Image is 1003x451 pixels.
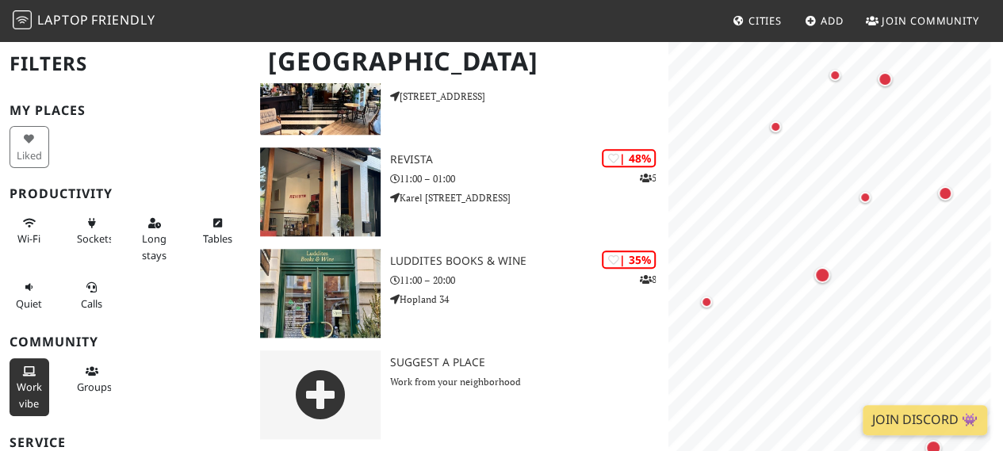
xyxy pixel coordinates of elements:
p: 8 [639,272,656,287]
a: Join Discord 👾 [863,405,987,435]
h2: Filters [10,40,241,88]
p: 11:00 – 01:00 [390,171,668,186]
div: Map marker [814,267,836,289]
h1: [GEOGRAPHIC_DATA] [255,40,665,83]
img: Revista [260,147,381,236]
a: Join Community [859,6,986,35]
button: Long stays [135,210,174,268]
a: Revista | 48% 5 Revista 11:00 – 01:00 Karel [STREET_ADDRESS] [251,147,668,236]
p: Karel [STREET_ADDRESS] [390,190,668,205]
img: Luddites Books & Wine [260,249,381,338]
div: Map marker [829,70,848,89]
h3: Revista [390,153,668,166]
a: Luddites Books & Wine | 35% 8 Luddites Books & Wine 11:00 – 20:00 Hopland 34 [251,249,668,338]
div: Map marker [701,296,720,315]
img: LaptopFriendly [13,10,32,29]
div: | 35% [602,250,656,269]
img: gray-place-d2bdb4477600e061c01bd816cc0f2ef0cfcb1ca9e3ad78868dd16fb2af073a21.png [260,350,381,439]
a: Add [798,6,850,35]
span: Laptop [37,11,89,29]
h3: Luddites Books & Wine [390,254,668,268]
h3: Productivity [10,186,241,201]
span: Join Community [882,13,979,28]
a: Cities [726,6,788,35]
h3: Suggest a Place [390,356,668,369]
div: Map marker [770,121,789,140]
span: Stable Wi-Fi [17,231,40,246]
div: Map marker [859,192,879,211]
button: Tables [197,210,237,252]
span: Cities [748,13,782,28]
span: Group tables [77,380,112,394]
h3: Service [10,435,241,450]
button: Calls [72,274,112,316]
div: Map marker [878,72,898,93]
p: 11:00 – 20:00 [390,273,668,288]
span: Video/audio calls [81,296,102,311]
span: Add [821,13,844,28]
p: Hopland 34 [390,292,668,307]
span: Friendly [91,11,155,29]
span: Quiet [16,296,42,311]
div: Map marker [938,186,959,207]
p: 5 [639,170,656,185]
button: Groups [72,358,112,400]
div: | 48% [602,149,656,167]
h3: Community [10,334,241,350]
button: Quiet [10,274,49,316]
span: Power sockets [77,231,113,246]
span: Work-friendly tables [202,231,232,246]
button: Sockets [72,210,112,252]
p: Work from your neighborhood [390,374,668,389]
a: LaptopFriendly LaptopFriendly [13,7,155,35]
span: Long stays [142,231,167,262]
h3: My Places [10,103,241,118]
button: Wi-Fi [10,210,49,252]
a: Suggest a Place Work from your neighborhood [251,350,668,439]
button: Work vibe [10,358,49,416]
span: People working [17,380,42,410]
